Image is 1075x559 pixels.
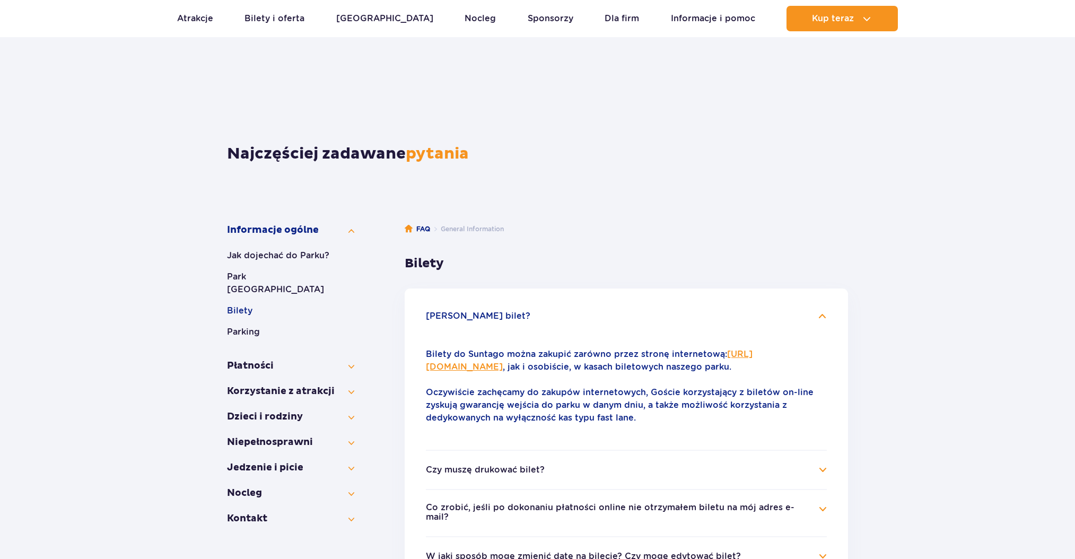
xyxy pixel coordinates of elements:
h1: Najczęściej zadawane [227,144,848,163]
button: Dzieci i rodziny [227,410,354,423]
a: Bilety i oferta [244,6,304,31]
button: Jedzenie i picie [227,461,354,474]
button: Jak dojechać do Parku? [227,249,354,262]
a: Dla firm [605,6,639,31]
button: Bilety [227,304,354,317]
button: Niepełno­sprawni [227,436,354,449]
button: Park [GEOGRAPHIC_DATA] [227,270,354,296]
span: Kup teraz [812,14,854,23]
a: Atrakcje [177,6,213,31]
button: Kontakt [227,512,354,525]
a: [GEOGRAPHIC_DATA] [336,6,433,31]
span: pytania [406,144,469,163]
button: Parking [227,326,354,338]
li: General Information [430,224,504,234]
a: Informacje i pomoc [671,6,755,31]
p: Oczywiście zachęcamy do zakupów internetowych, Goście korzystający z biletów on-line zyskują gwar... [426,386,827,424]
button: Czy muszę drukować bilet? [426,465,545,475]
button: Płatności [227,360,354,372]
a: Nocleg [465,6,496,31]
button: Informacje ogólne [227,224,354,237]
a: Sponsorzy [528,6,573,31]
button: [PERSON_NAME] bilet? [426,311,530,321]
button: Korzystanie z atrakcji [227,385,354,398]
button: Nocleg [227,487,354,500]
p: Bilety do Suntago można zakupić zarówno przez stronę internetową: , jak i osobiście, w kasach bil... [426,348,827,373]
button: Co zrobić, jeśli po dokonaniu płatności online nie otrzymałem biletu na mój adres e-mail? [426,503,811,522]
a: FAQ [405,224,430,234]
button: Kup teraz [786,6,898,31]
h3: Bilety [405,256,848,272]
